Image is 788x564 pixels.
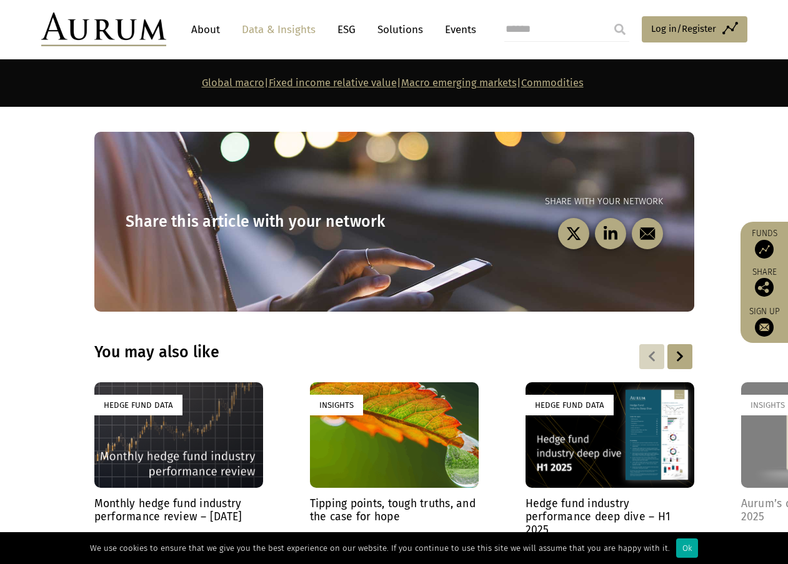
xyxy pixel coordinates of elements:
p: Share with your network [394,194,663,209]
h4: Tipping points, tough truths, and the case for hope [310,497,479,523]
div: [DATE] [94,531,263,548]
div: Insights [310,395,363,415]
a: Global macro [202,77,264,89]
h3: You may also like [94,343,533,362]
img: twitter-black.svg [566,226,581,242]
img: linkedin-black.svg [602,226,618,242]
h3: Share this article with your network [126,212,394,231]
a: Sign up [747,306,782,337]
span: Log in/Register [651,21,716,36]
a: Log in/Register [642,16,747,42]
a: ESG [331,18,362,41]
h4: Hedge fund industry performance deep dive – H1 2025 [526,497,694,537]
img: email-black.svg [639,226,655,242]
a: Funds [747,228,782,259]
a: Events [439,18,476,41]
a: Solutions [371,18,429,41]
a: Data & Insights [236,18,322,41]
img: Sign up to our newsletter [755,318,774,337]
a: Macro emerging markets [401,77,517,89]
div: Hedge Fund Data [94,395,182,415]
strong: | | | [202,77,584,89]
img: Access Funds [755,240,774,259]
input: Submit [607,17,632,42]
img: Share this post [755,278,774,297]
div: [DATE] [310,531,479,548]
div: Share [747,268,782,297]
a: About [185,18,226,41]
h4: Monthly hedge fund industry performance review – [DATE] [94,497,263,523]
div: Hedge Fund Data [526,395,614,415]
a: Commodities [521,77,584,89]
img: Aurum [41,12,166,46]
a: Fixed income relative value [269,77,397,89]
div: Ok [676,538,698,558]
